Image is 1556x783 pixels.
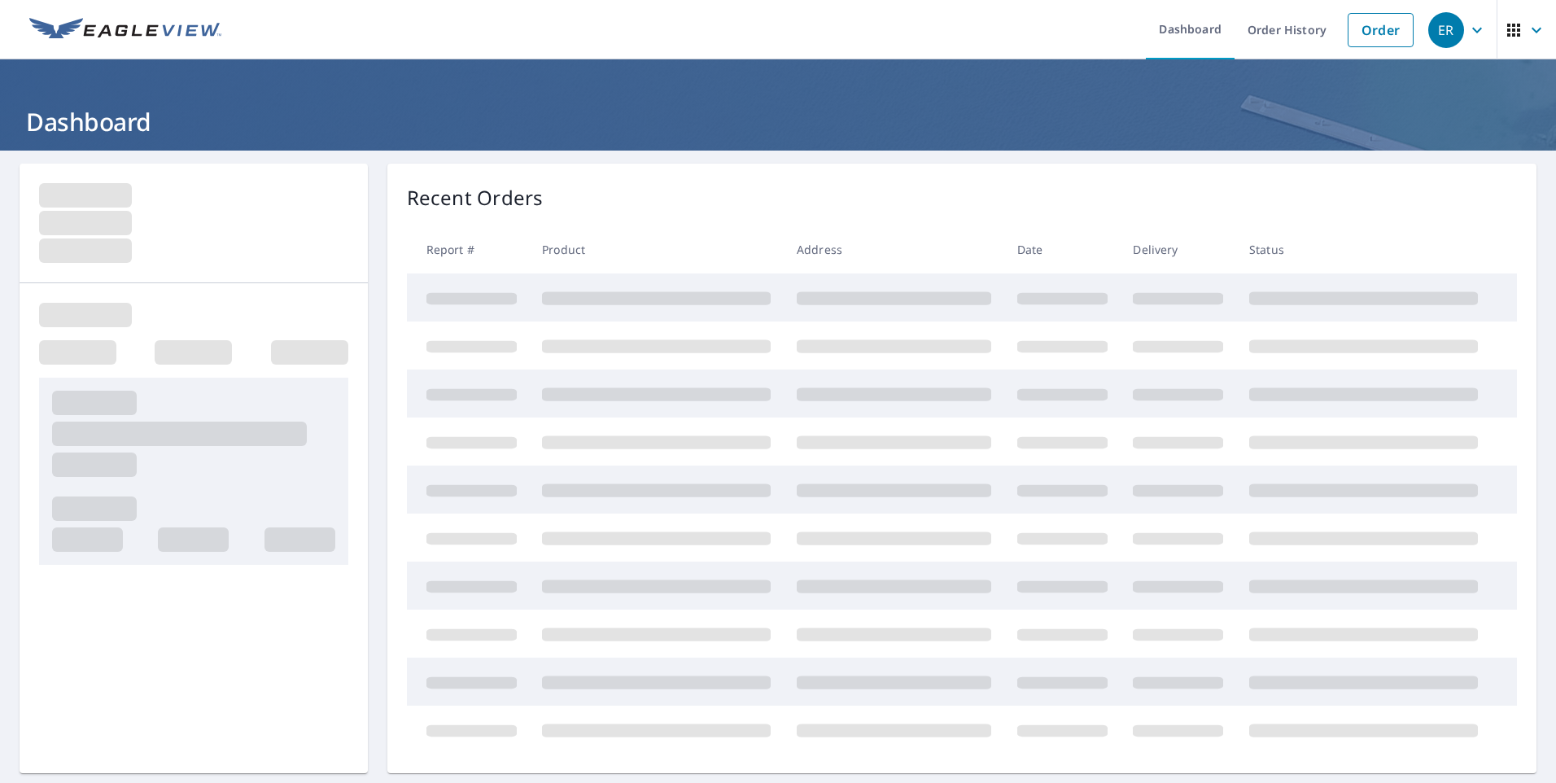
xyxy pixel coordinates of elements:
th: Product [529,225,784,273]
a: Order [1348,13,1414,47]
th: Report # [407,225,530,273]
p: Recent Orders [407,183,544,212]
th: Status [1236,225,1491,273]
th: Delivery [1120,225,1236,273]
img: EV Logo [29,18,221,42]
th: Address [784,225,1004,273]
h1: Dashboard [20,105,1536,138]
th: Date [1004,225,1121,273]
div: ER [1428,12,1464,48]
